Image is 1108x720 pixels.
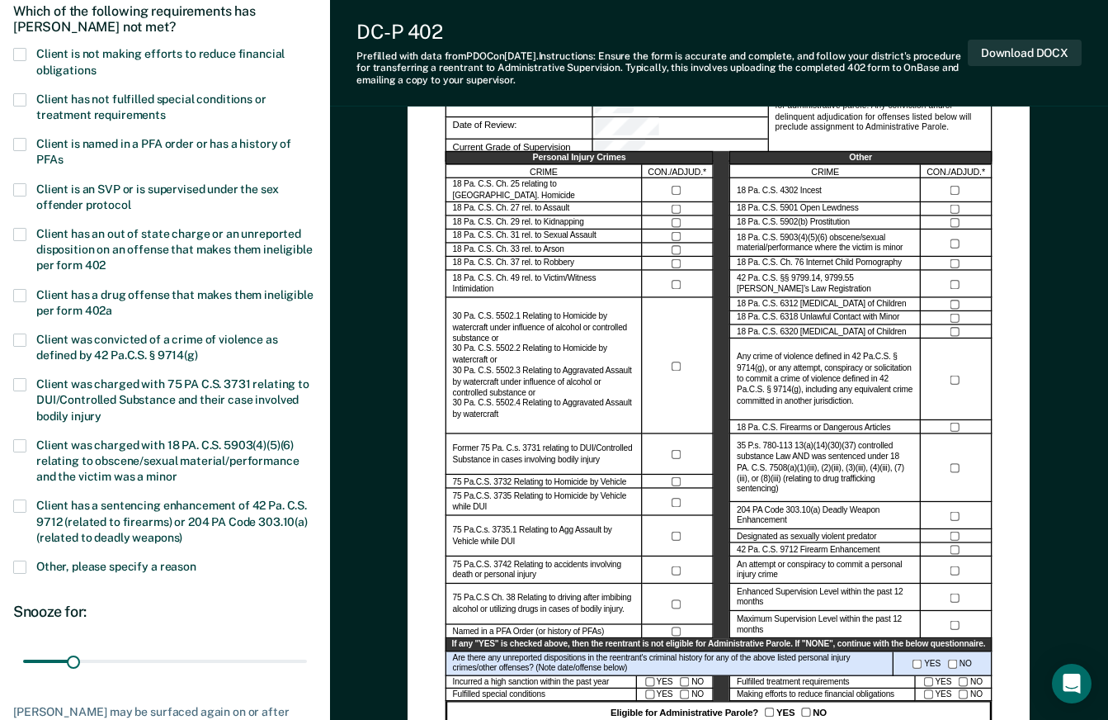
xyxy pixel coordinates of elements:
[737,614,913,636] label: Maximum Supervision Level within the past 12 months
[916,675,992,689] div: YES NO
[446,639,992,652] div: If any "YES" is checked above, then the reentrant is not eligible for Administrative Parole. If "...
[13,603,317,621] div: Snooze for:
[737,313,899,324] label: 18 Pa. C.S. 6318 Unlawful Contact with Minor
[921,165,992,179] div: CON./ADJUD.*
[36,377,309,422] span: Client was charged with 75 PA C.S. 3731 relating to DUI/Controlled Substance and their case invol...
[453,273,635,295] label: 18 Pa. C.S. Ch. 49 rel. to Victim/Witness Intimidation
[730,151,992,165] div: Other
[453,627,605,637] label: Named in a PFA Order (or history of PFAs)
[453,217,584,228] label: 18 Pa. C.S. Ch. 29 rel. to Kidnapping
[737,422,890,433] label: 18 Pa. C.S. Firearms or Dangerous Articles
[446,675,637,689] div: Incurred a high sanction within the past year
[643,165,714,179] div: CON./ADJUD.*
[737,233,913,254] label: 18 Pa. C.S. 5903(4)(5)(6) obscene/sexual material/performance where the victim is minor
[737,545,879,556] label: 42 Pa. C.S. 9712 Firearm Enhancement
[453,443,635,465] label: Former 75 Pa. C.s. 3731 relating to DUI/Controlled Substance in cases involving bodily injury
[453,594,635,615] label: 75 Pa.C.S Ch. 38 Relating to driving after imbibing alcohol or utilizing drugs in cases of bodily...
[730,675,916,689] div: Fulfilled treatment requirements
[737,299,906,310] label: 18 Pa. C.S. 6312 [MEDICAL_DATA] of Children
[453,258,574,269] label: 18 Pa. C.S. Ch. 37 rel. to Robbery
[36,47,285,76] span: Client is not making efforts to reduce financial obligations
[453,244,564,255] label: 18 Pa. C.S. Ch. 33 rel. to Arson
[893,651,992,675] div: YES NO
[737,353,913,407] label: Any crime of violence defined in 42 Pa.C.S. § 9714(g), or any attempt, conspiracy or solicitation...
[737,273,913,295] label: 42 Pa. C.S. §§ 9799.14, 9799.55 [PERSON_NAME]’s Law Registration
[453,180,635,201] label: 18 Pa. C.S. Ch. 25 relating to [GEOGRAPHIC_DATA]. Homicide
[737,441,913,495] label: 35 P.s. 780-113 13(a)(14)(30)(37) controlled substance Law AND was sentenced under 18 PA. C.S. 75...
[36,92,266,121] span: Client has not fulfilled special conditions or treatment requirements
[593,140,768,162] div: Current Grade of Supervision
[737,560,913,581] label: An attempt or conspiracy to commit a personal injury crime
[36,182,278,211] span: Client is an SVP or is supervised under the sex offender protocol
[968,40,1082,67] button: Download DOCX
[768,72,992,162] div: Instructions: Review current offenses and criminal history for crimes which would disqualify the ...
[737,217,850,228] label: 18 Pa. C.S. 5902(b) Prostitution
[737,326,906,337] label: 18 Pa. C.S. 6320 [MEDICAL_DATA] of Children
[1052,664,1091,703] div: Open Intercom Messenger
[453,476,627,487] label: 75 Pa.C.S. 3732 Relating to Homicide by Vehicle
[36,137,291,166] span: Client is named in a PFA order or has a history of PFAs
[730,165,922,179] div: CRIME
[446,689,637,702] div: Fulfilled special conditions
[593,117,768,140] div: Date of Review:
[36,438,299,483] span: Client was charged with 18 PA. C.S. 5903(4)(5)(6) relating to obscene/sexual material/performance...
[36,227,313,272] span: Client has an out of state charge or an unreported disposition on an offense that makes them inel...
[453,231,596,242] label: 18 Pa. C.S. Ch. 31 rel. to Sexual Assault
[36,288,314,317] span: Client has a drug offense that makes them ineligible per form 402a
[453,311,635,420] label: 30 Pa. C.S. 5502.1 Relating to Homicide by watercraft under influence of alcohol or controlled su...
[453,526,635,547] label: 75 Pa.C.s. 3735.1 Relating to Agg Assault by Vehicle while DUI
[730,689,916,702] div: Making efforts to reduce financial obligations
[446,651,893,675] div: Are there any unreported dispositions in the reentrant's criminal history for any of the above li...
[737,505,913,527] label: 204 PA Code 303.10(a) Deadly Weapon Enhancement
[737,531,876,542] label: Designated as sexually violent predator
[737,258,902,269] label: 18 Pa. C.S. Ch. 76 Internet Child Pornography
[737,185,822,196] label: 18 Pa. C.S. 4302 Incest
[36,333,278,362] span: Client was convicted of a crime of violence as defined by 42 Pa.C.S. § 9714(g)
[737,587,913,609] label: Enhanced Supervision Level within the past 12 months
[737,204,858,215] label: 18 Pa. C.S. 5901 Open Lewdness
[446,165,643,179] div: CRIME
[916,689,992,702] div: YES NO
[36,560,196,573] span: Other, please specify a reason
[356,20,968,44] div: DC-P 402
[446,151,714,165] div: Personal Injury Crimes
[446,140,593,162] div: Current Grade of Supervision
[453,560,635,581] label: 75 Pa.C.S. 3742 Relating to accidents involving death or personal injury
[637,675,714,689] div: YES NO
[453,204,570,215] label: 18 Pa. C.S. Ch. 27 rel. to Assault
[637,689,714,702] div: YES NO
[453,491,635,513] label: 75 Pa.C.S. 3735 Relating to Homicide by Vehicle while DUI
[446,117,593,140] div: Date of Review:
[36,499,308,543] span: Client has a sentencing enhancement of 42 Pa. C.S. 9712 (related to firearms) or 204 PA Code 303....
[356,50,968,86] div: Prefilled with data from PDOC on [DATE] . Instructions: Ensure the form is accurate and complete,...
